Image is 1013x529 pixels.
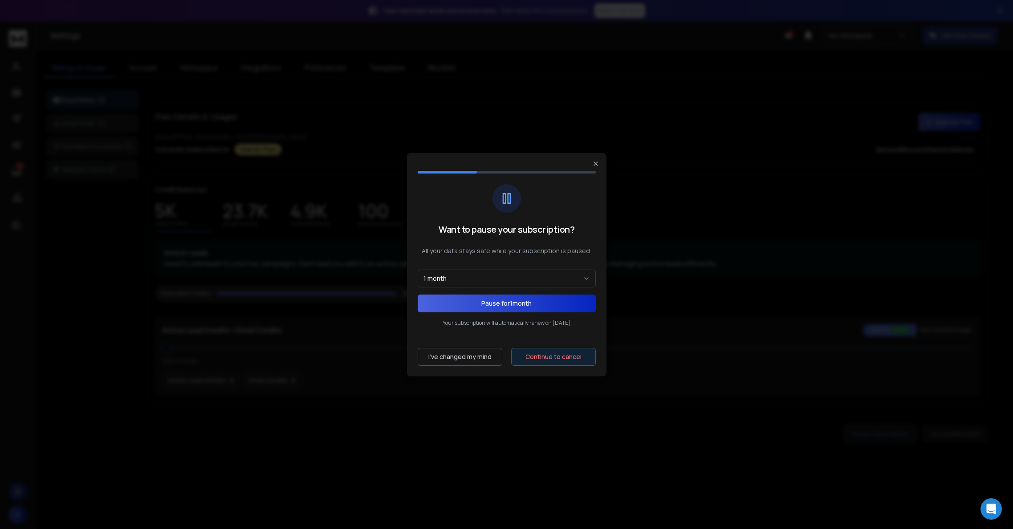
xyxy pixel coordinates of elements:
button: I've changed my mind [418,348,502,366]
button: Pause for1month [418,295,596,312]
button: Continue to cancel [511,348,596,366]
h2: Want to pause your subscription? [418,223,596,236]
p: Your subscription will automatically renew on [DATE] [418,319,596,327]
p: All your data stays safe while your subscription is paused. [418,246,596,255]
button: 1 month [418,270,596,287]
div: Open Intercom Messenger [980,498,1002,520]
